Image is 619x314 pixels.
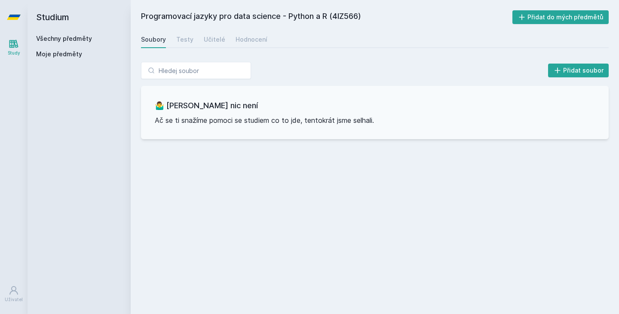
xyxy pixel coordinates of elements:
div: Study [8,50,20,56]
div: Hodnocení [236,35,267,44]
a: Soubory [141,31,166,48]
div: Soubory [141,35,166,44]
button: Přidat do mých předmětů [512,10,609,24]
h2: Programovací jazyky pro data science - Python a R (4IZ566) [141,10,512,24]
div: Uživatel [5,296,23,303]
a: Study [2,34,26,61]
input: Hledej soubor [141,62,251,79]
span: Moje předměty [36,50,82,58]
a: Hodnocení [236,31,267,48]
div: Učitelé [204,35,225,44]
h3: 🤷‍♂️ [PERSON_NAME] nic není [155,100,595,112]
a: Testy [176,31,193,48]
div: Testy [176,35,193,44]
a: Uživatel [2,281,26,307]
a: Všechny předměty [36,35,92,42]
p: Ač se ti snažíme pomoci se studiem co to jde, tentokrát jsme selhali. [155,115,595,125]
a: Učitelé [204,31,225,48]
button: Přidat soubor [548,64,609,77]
